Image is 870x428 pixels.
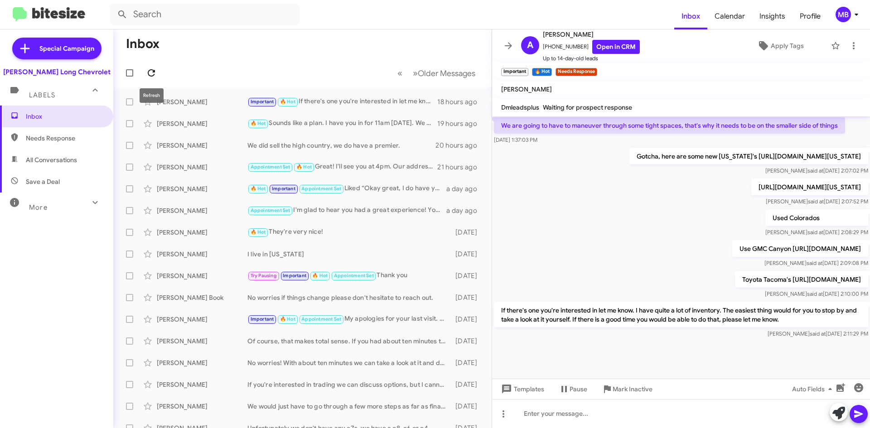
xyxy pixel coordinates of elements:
h1: Inbox [126,37,159,51]
a: Profile [793,3,828,29]
button: Templates [492,381,551,397]
div: 20 hours ago [435,141,484,150]
span: said at [807,290,823,297]
span: 🔥 Hot [280,99,295,105]
div: Of course, that makes total sense. If you had about ten minutes to stop by I can get you an offer... [247,337,451,346]
div: [PERSON_NAME] [157,402,247,411]
span: A [527,38,533,53]
div: Sounds like a plan. I have you in for 11am [DATE]. We are located at [STREET_ADDRESS] [247,118,437,129]
div: [PERSON_NAME] [157,358,247,367]
span: Important [283,273,306,279]
div: [PERSON_NAME] [157,206,247,215]
span: Older Messages [418,68,475,78]
div: [PERSON_NAME] [157,271,247,280]
div: If there's one you're interested in let me know. I have quite a lot of inventory. The easiest thi... [247,96,437,107]
span: [PERSON_NAME] [DATE] 2:11:29 PM [768,330,868,337]
div: [DATE] [451,402,484,411]
span: 🔥 Hot [251,120,266,126]
span: 🔥 Hot [251,186,266,192]
span: said at [807,167,823,174]
div: a day ago [446,184,484,193]
span: said at [807,229,823,236]
p: Use GMC Canyon [URL][DOMAIN_NAME] [732,240,868,257]
span: Appointment Set [251,164,290,170]
div: [DATE] [451,358,484,367]
span: Needs Response [26,134,103,143]
span: 🔥 Hot [296,164,312,170]
span: said at [810,330,826,337]
div: [DATE] [451,380,484,389]
span: [PERSON_NAME] [DATE] 2:10:00 PM [765,290,868,297]
button: MB [828,7,860,22]
span: [PERSON_NAME] [DATE] 2:09:08 PM [764,260,868,266]
span: [PERSON_NAME] [DATE] 2:07:02 PM [765,167,868,174]
span: 🔥 Hot [251,229,266,235]
span: [PERSON_NAME] [501,85,552,93]
span: Appointment Set [301,186,341,192]
small: Needs Response [556,68,597,76]
div: [PERSON_NAME] [157,119,247,128]
button: Next [407,64,481,82]
div: [PERSON_NAME] [157,163,247,172]
span: More [29,203,48,212]
span: Save a Deal [26,177,60,186]
div: [PERSON_NAME] [157,337,247,346]
div: 19 hours ago [437,119,484,128]
button: Mark Inactive [594,381,660,397]
p: Used Colorados [765,210,868,226]
span: [PHONE_NUMBER] [543,40,640,54]
div: a day ago [446,206,484,215]
div: [PERSON_NAME] [157,228,247,237]
span: Labels [29,91,55,99]
a: Insights [752,3,793,29]
div: They're very nice! [247,227,451,237]
div: [DATE] [451,228,484,237]
a: Inbox [674,3,707,29]
div: [DATE] [451,293,484,302]
div: Thank you [247,270,451,281]
div: [PERSON_NAME] [157,380,247,389]
div: 21 hours ago [437,163,484,172]
p: Gotcha, here are some new [US_STATE]'s [URL][DOMAIN_NAME][US_STATE] [629,148,868,164]
div: [PERSON_NAME] Book [157,293,247,302]
span: Mark Inactive [613,381,652,397]
div: [DATE] [451,250,484,259]
div: No worries! With about ten minutes we can take a look at it and determine the vehicle's value. Wo... [247,358,451,367]
span: [PERSON_NAME] [DATE] 2:07:52 PM [766,198,868,205]
span: [PERSON_NAME] [DATE] 2:08:29 PM [765,229,868,236]
div: We did sell the high country, we do have a premier. [247,141,435,150]
span: Templates [499,381,544,397]
div: Refresh [140,88,164,103]
small: Important [501,68,528,76]
div: We would just have to go through a few more steps as far as financing goes, but typically it isn'... [247,402,451,411]
div: [DATE] [451,315,484,324]
p: Toyota Tacoma's [URL][DOMAIN_NAME] [735,271,868,288]
div: Great! I'll see you at 4pm. Our address is [STREET_ADDRESS] [247,162,437,172]
div: My apologies for your last visit. KBB is not accurate to the market or the value of a vehicle, so... [247,314,451,324]
button: Apply Tags [734,38,826,54]
span: Apply Tags [771,38,804,54]
input: Search [110,4,300,25]
span: Try Pausing [251,273,277,279]
button: Pause [551,381,594,397]
span: « [397,67,402,79]
p: [URL][DOMAIN_NAME][US_STATE] [751,179,868,195]
div: [PERSON_NAME] [157,250,247,259]
span: Special Campaign [39,44,94,53]
a: Calendar [707,3,752,29]
div: I live in [US_STATE] [247,250,451,259]
span: Important [272,186,295,192]
span: Auto Fields [792,381,836,397]
span: said at [808,198,824,205]
button: Previous [392,64,408,82]
span: Appointment Set [301,316,341,322]
div: If you're interested in trading we can discuss options, but I cannot give you an offer without se... [247,380,451,389]
small: 🔥 Hot [532,68,551,76]
span: 🔥 Hot [312,273,328,279]
span: Inbox [26,112,103,121]
span: Dmleadsplus [501,103,539,111]
div: 18 hours ago [437,97,484,106]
